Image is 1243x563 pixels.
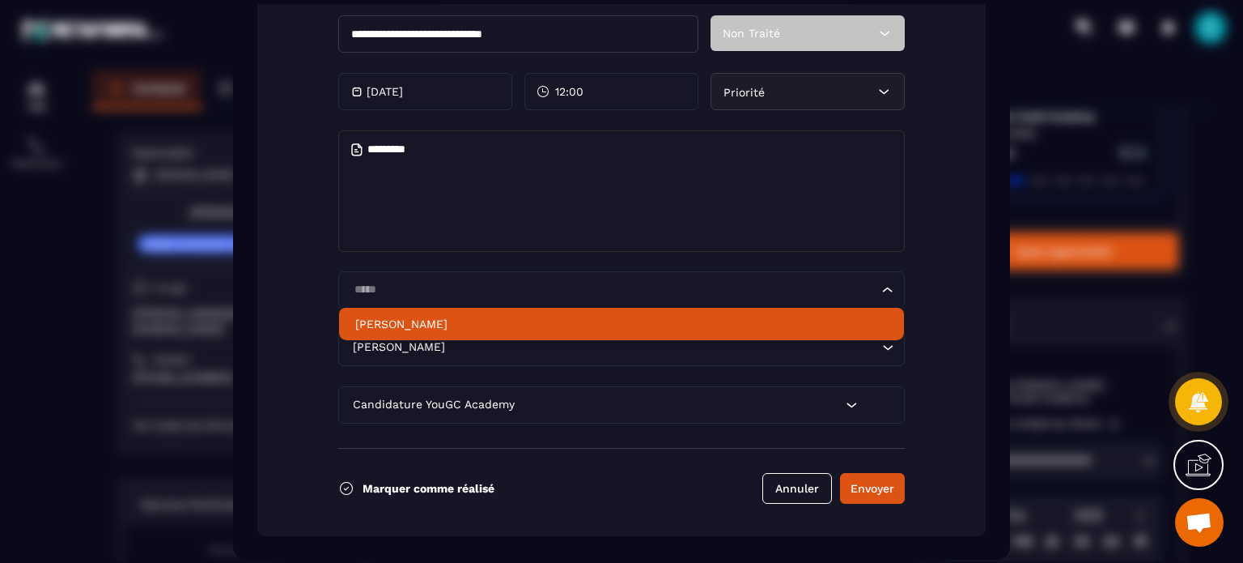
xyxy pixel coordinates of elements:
span: [PERSON_NAME] [349,339,448,356]
button: Envoyer [840,473,905,504]
span: Non Traité [723,27,780,40]
input: Search for option [448,339,878,356]
input: Search for option [518,396,842,414]
div: Search for option [338,271,905,309]
button: Annuler [762,473,832,504]
input: Search for option [349,281,878,299]
span: 12:00 [555,83,583,100]
p: Marquer comme réalisé [363,482,494,495]
p: Célia Cazenave-Larroche [355,316,888,332]
div: Ouvrir le chat [1175,498,1224,547]
span: Candidature YouGC Academy [349,396,518,414]
div: Search for option [338,386,905,424]
span: Priorité [723,85,765,98]
div: Search for option [338,329,905,366]
p: [DATE] [367,85,403,98]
